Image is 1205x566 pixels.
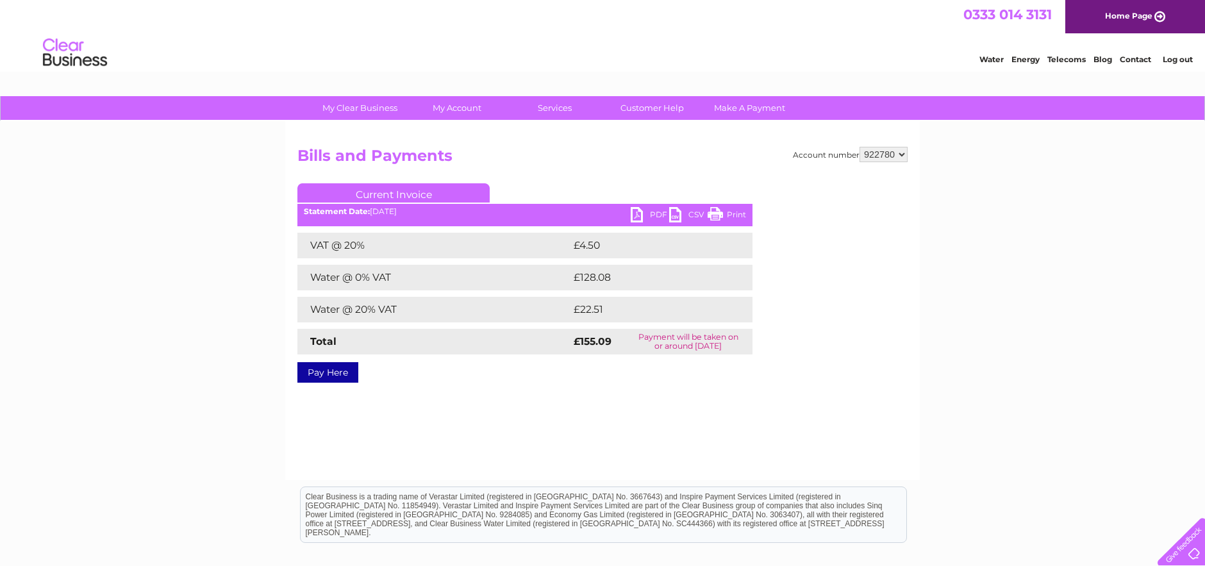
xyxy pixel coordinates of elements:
[793,147,908,162] div: Account number
[1163,54,1193,64] a: Log out
[310,335,337,347] strong: Total
[697,96,802,120] a: Make A Payment
[301,7,906,62] div: Clear Business is a trading name of Verastar Limited (registered in [GEOGRAPHIC_DATA] No. 3667643...
[502,96,608,120] a: Services
[631,207,669,226] a: PDF
[570,233,722,258] td: £4.50
[669,207,708,226] a: CSV
[624,329,752,354] td: Payment will be taken on or around [DATE]
[404,96,510,120] a: My Account
[1011,54,1040,64] a: Energy
[1047,54,1086,64] a: Telecoms
[1120,54,1151,64] a: Contact
[307,96,413,120] a: My Clear Business
[297,207,752,216] div: [DATE]
[304,206,370,216] b: Statement Date:
[574,335,611,347] strong: £155.09
[708,207,746,226] a: Print
[570,265,729,290] td: £128.08
[297,297,570,322] td: Water @ 20% VAT
[297,265,570,290] td: Water @ 0% VAT
[1093,54,1112,64] a: Blog
[599,96,705,120] a: Customer Help
[297,183,490,203] a: Current Invoice
[979,54,1004,64] a: Water
[297,233,570,258] td: VAT @ 20%
[570,297,725,322] td: £22.51
[963,6,1052,22] a: 0333 014 3131
[297,362,358,383] a: Pay Here
[42,33,108,72] img: logo.png
[297,147,908,171] h2: Bills and Payments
